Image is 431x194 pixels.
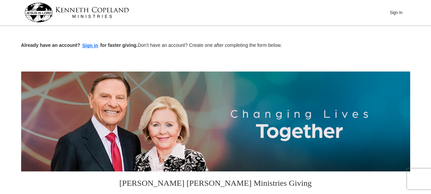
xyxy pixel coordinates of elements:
button: Sign In [386,7,406,18]
strong: Already have an account? for faster giving. [21,42,138,48]
img: kcm-header-logo.svg [25,3,129,22]
button: Sign in [80,42,100,50]
p: Don't have an account? Create one after completing the form below. [21,42,410,50]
